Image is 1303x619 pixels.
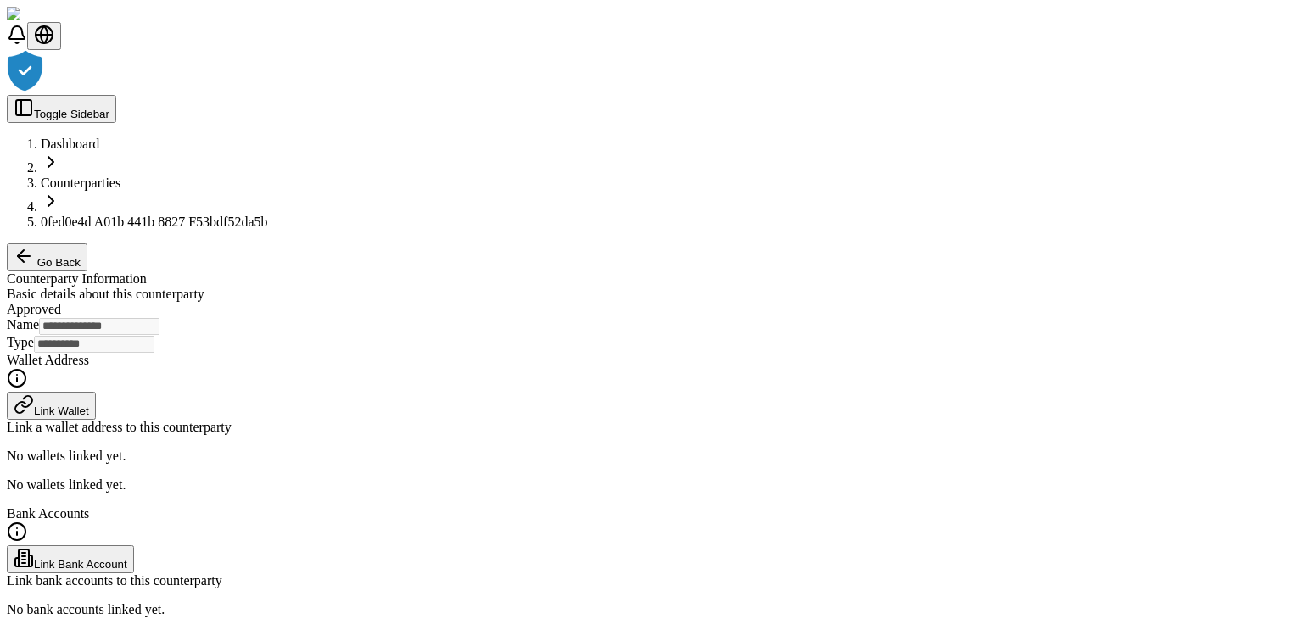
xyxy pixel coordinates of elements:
div: Link bank accounts to this counterparty [7,573,1296,588]
a: 0fed0e4d A01b 441b 8827 F53bdf52da5b [41,215,268,229]
a: Counterparties [41,176,120,190]
div: Approved [7,302,1296,317]
p: No wallets linked yet. [7,477,1296,493]
p: No wallets linked yet. [7,449,1296,464]
nav: breadcrumb [7,137,1296,230]
span: Toggle Sidebar [34,108,109,120]
label: Name [7,317,39,332]
a: Dashboard [41,137,99,151]
button: Link Wallet [7,392,96,420]
p: No bank accounts linked yet. [7,602,1296,617]
div: Link a wallet address to this counterparty [7,420,1296,435]
div: Counterparty Information [7,271,1296,287]
label: Type [7,335,34,349]
div: Basic details about this counterparty [7,287,1296,302]
div: Wallet Address [7,353,1296,368]
div: Bank Accounts [7,506,1296,521]
button: Link Bank Account [7,545,134,573]
img: ShieldPay Logo [7,7,108,22]
span: Go Back [37,256,81,269]
button: Go Back [7,243,87,271]
button: Toggle Sidebar [7,95,116,123]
